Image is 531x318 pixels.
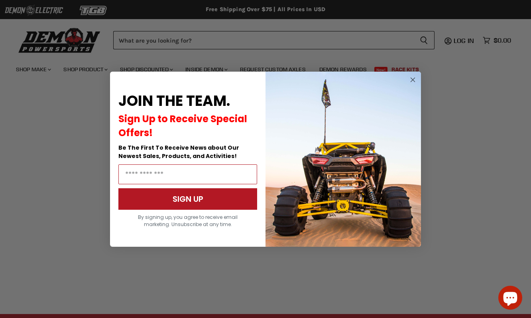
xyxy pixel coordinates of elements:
[138,214,238,228] span: By signing up, you agree to receive email marketing. Unsubscribe at any time.
[118,112,247,139] span: Sign Up to Receive Special Offers!
[118,144,239,160] span: Be The First To Receive News about Our Newest Sales, Products, and Activities!
[118,164,257,184] input: Email Address
[496,286,525,312] inbox-online-store-chat: Shopify online store chat
[118,188,257,210] button: SIGN UP
[408,75,418,85] button: Close dialog
[118,91,230,111] span: JOIN THE TEAM.
[265,72,421,247] img: a9095488-b6e7-41ba-879d-588abfab540b.jpeg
